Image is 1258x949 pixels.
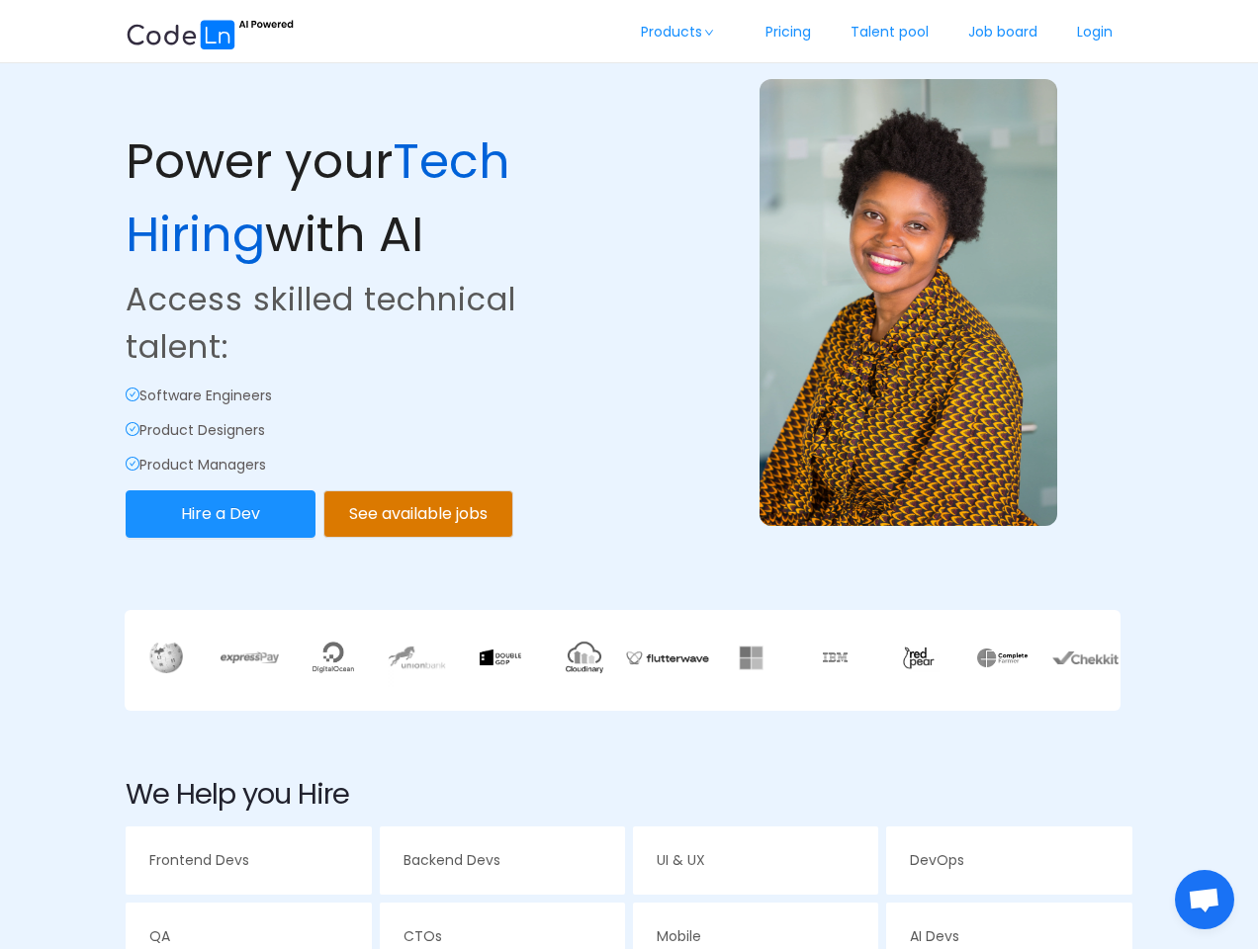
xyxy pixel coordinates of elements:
[388,629,446,687] img: union.a1ab9f8d.webp
[126,776,1132,812] h2: We Help you Hire
[564,637,605,678] img: cloud.8900efb9.webp
[404,926,442,946] span: CTOs
[1175,870,1234,929] a: Open chat
[404,850,500,870] span: Backend Devs
[126,826,371,895] a: Frontend Devs
[126,490,315,538] button: Hire a Dev
[977,648,1028,667] img: xNYAAAAAA=
[149,643,183,673] img: wikipedia.924a3bd0.webp
[380,826,625,895] a: Backend Devs
[910,850,964,870] span: DevOps
[480,649,521,665] img: gdp.f5de0a9d.webp
[626,635,710,682] img: flutter.513ce320.webp
[126,455,625,475] p: Product Managers
[886,826,1131,895] a: DevOps
[898,644,940,671] img: 3JiQAAAAAABZABt8ruoJIq32+N62SQO0hFKGtpKBtqUKlH8dAofS56CJ7FppICrj1pHkAOPKAAA=
[126,127,510,268] span: Tech Hiring
[221,651,279,663] img: express.25241924.webp
[126,420,625,441] p: Product Designers
[126,17,294,49] img: ai.87e98a1d.svg
[126,388,139,401] i: icon: check-circle
[323,490,513,538] button: See available jobs
[126,386,625,406] p: Software Engineers
[760,79,1057,526] img: example
[633,826,878,895] a: UI & UX
[910,926,959,946] span: AI Devs
[657,850,705,870] span: UI & UX
[703,28,715,38] i: icon: down
[313,637,354,678] img: digitalocean.9711bae0.webp
[149,850,249,870] span: Frontend Devs
[126,276,625,371] p: Access skilled technical talent:
[149,926,170,946] span: QA
[739,646,764,670] img: fq4AAAAAAAAAAA=
[126,457,139,471] i: icon: check-circle
[657,926,701,946] span: Mobile
[126,422,139,436] i: icon: check-circle
[126,125,625,270] p: Power your with AI
[823,652,848,662] img: ibm.f019ecc1.webp
[1052,651,1120,665] img: chekkit.0bccf985.webp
